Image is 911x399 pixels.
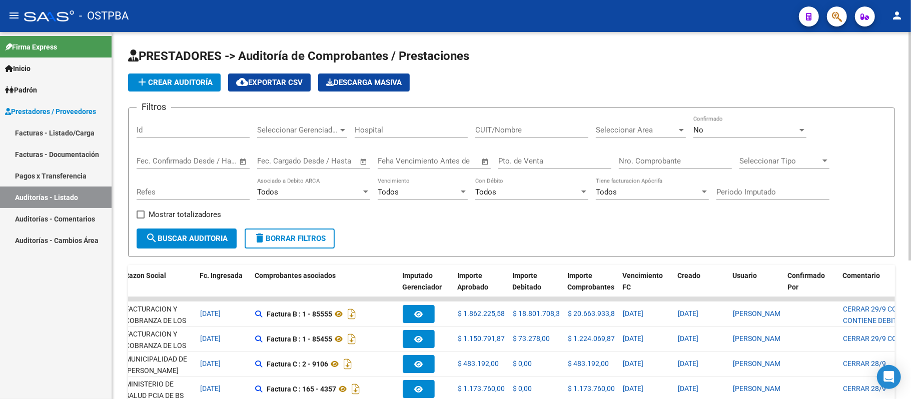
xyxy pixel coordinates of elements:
[733,384,786,392] span: [PERSON_NAME]
[596,125,677,134] span: Seleccionar Area
[475,187,496,196] span: Todos
[196,265,251,309] datatable-header-cell: Fc. Ingresada
[402,271,442,291] span: Imputado Gerenciador
[733,309,786,317] span: [PERSON_NAME]
[783,265,838,309] datatable-header-cell: Confirmado Por
[200,271,243,279] span: Fc. Ingresada
[186,156,235,165] input: Fecha fin
[733,359,786,367] span: [PERSON_NAME]
[125,303,192,324] div: - 30715497456
[623,384,643,392] span: [DATE]
[673,265,728,309] datatable-header-cell: Creado
[146,234,228,243] span: Buscar Auditoria
[257,125,338,134] span: Seleccionar Gerenciador
[5,106,96,117] span: Prestadores / Proveedores
[125,328,192,349] div: - 30715497456
[623,309,643,317] span: [DATE]
[358,156,370,167] button: Open calendar
[732,271,757,279] span: Usuario
[568,334,615,342] span: $ 1.224.069,87
[891,9,903,21] mat-icon: person
[345,331,358,347] i: Descargar documento
[267,360,328,368] strong: Factura C : 2 - 9106
[458,309,505,317] span: $ 1.862.225,58
[513,384,532,392] span: $ 0,00
[508,265,563,309] datatable-header-cell: Importe Debitado
[378,187,399,196] span: Todos
[693,125,703,134] span: No
[79,5,129,27] span: - OSTPBA
[568,309,619,317] span: $ 20.663.933,89
[267,385,336,393] strong: Factura C : 165 - 4357
[458,384,505,392] span: $ 1.173.760,00
[136,78,213,87] span: Crear Auditoría
[843,384,886,392] span: CERRAR 28/9
[267,335,332,343] strong: Factura B : 1 - 85455
[5,84,37,95] span: Padrón
[623,359,643,367] span: [DATE]
[842,271,880,279] span: Comentario
[877,365,901,389] div: Open Intercom Messenger
[318,73,410,91] button: Descarga Masiva
[137,156,177,165] input: Fecha inicio
[251,265,398,309] datatable-header-cell: Comprobantes asociados
[480,156,491,167] button: Open calendar
[513,359,532,367] span: $ 0,00
[236,78,303,87] span: Exportar CSV
[458,359,499,367] span: $ 483.192,00
[125,328,192,374] div: FACTURACION Y COBRANZA DE LOS EFECTORES PUBLICOS S.E.
[245,228,335,248] button: Borrar Filtros
[128,49,469,63] span: PRESTADORES -> Auditoría de Comprobantes / Prestaciones
[513,309,564,317] span: $ 18.801.708,31
[568,384,615,392] span: $ 1.173.760,00
[5,41,57,52] span: Firma Express
[457,271,488,291] span: Importe Aprobado
[677,271,700,279] span: Creado
[398,265,453,309] datatable-header-cell: Imputado Gerenciador
[149,208,221,220] span: Mostrar totalizadores
[728,265,783,309] datatable-header-cell: Usuario
[137,228,237,248] button: Buscar Auditoria
[458,334,505,342] span: $ 1.150.791,87
[200,334,221,342] span: [DATE]
[678,359,698,367] span: [DATE]
[307,156,355,165] input: Fecha fin
[5,63,31,74] span: Inicio
[125,353,192,374] div: - 30999001552
[678,384,698,392] span: [DATE]
[618,265,673,309] datatable-header-cell: Vencimiento FC
[125,353,192,376] div: MUNICIPALIDAD DE [PERSON_NAME]
[136,76,148,88] mat-icon: add
[228,73,311,91] button: Exportar CSV
[200,309,221,317] span: [DATE]
[349,381,362,397] i: Descargar documento
[622,271,663,291] span: Vencimiento FC
[121,265,196,309] datatable-header-cell: Razon Social
[345,306,358,322] i: Descargar documento
[512,271,541,291] span: Importe Debitado
[453,265,508,309] datatable-header-cell: Importe Aprobado
[787,271,825,291] span: Confirmado Por
[125,271,166,279] span: Razon Social
[567,271,614,291] span: Importe Comprobantes
[257,156,298,165] input: Fecha inicio
[623,334,643,342] span: [DATE]
[8,9,20,21] mat-icon: menu
[257,187,278,196] span: Todos
[678,309,698,317] span: [DATE]
[255,271,336,279] span: Comprobantes asociados
[733,334,786,342] span: [PERSON_NAME]
[200,384,221,392] span: [DATE]
[739,156,820,165] span: Seleccionar Tipo
[254,234,326,243] span: Borrar Filtros
[146,232,158,244] mat-icon: search
[341,356,354,372] i: Descargar documento
[678,334,698,342] span: [DATE]
[326,78,402,87] span: Descarga Masiva
[563,265,618,309] datatable-header-cell: Importe Comprobantes
[125,303,192,349] div: FACTURACION Y COBRANZA DE LOS EFECTORES PUBLICOS S.E.
[513,334,550,342] span: $ 73.278,00
[236,76,248,88] mat-icon: cloud_download
[137,100,171,114] h3: Filtros
[128,73,221,91] button: Crear Auditoría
